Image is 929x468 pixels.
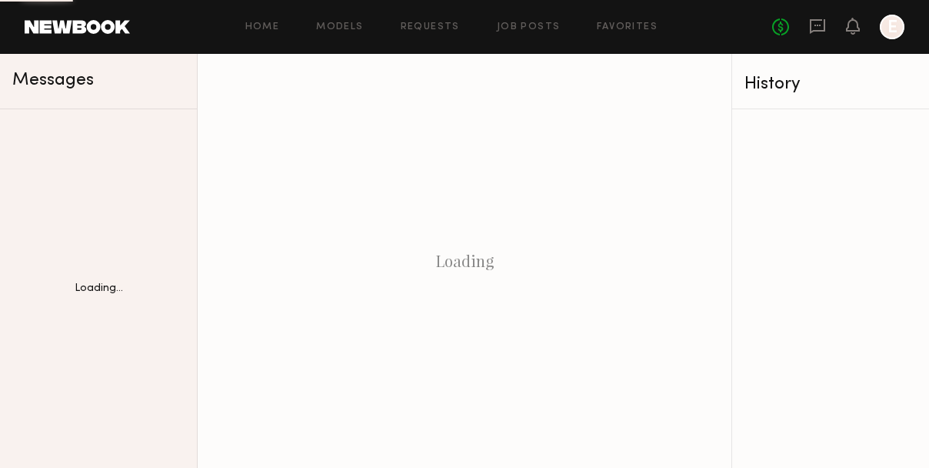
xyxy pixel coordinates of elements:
[245,22,280,32] a: Home
[75,283,123,294] div: Loading...
[497,22,561,32] a: Job Posts
[401,22,460,32] a: Requests
[198,54,731,468] div: Loading
[12,72,94,89] span: Messages
[316,22,363,32] a: Models
[597,22,658,32] a: Favorites
[744,75,917,93] div: History
[880,15,904,39] a: E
